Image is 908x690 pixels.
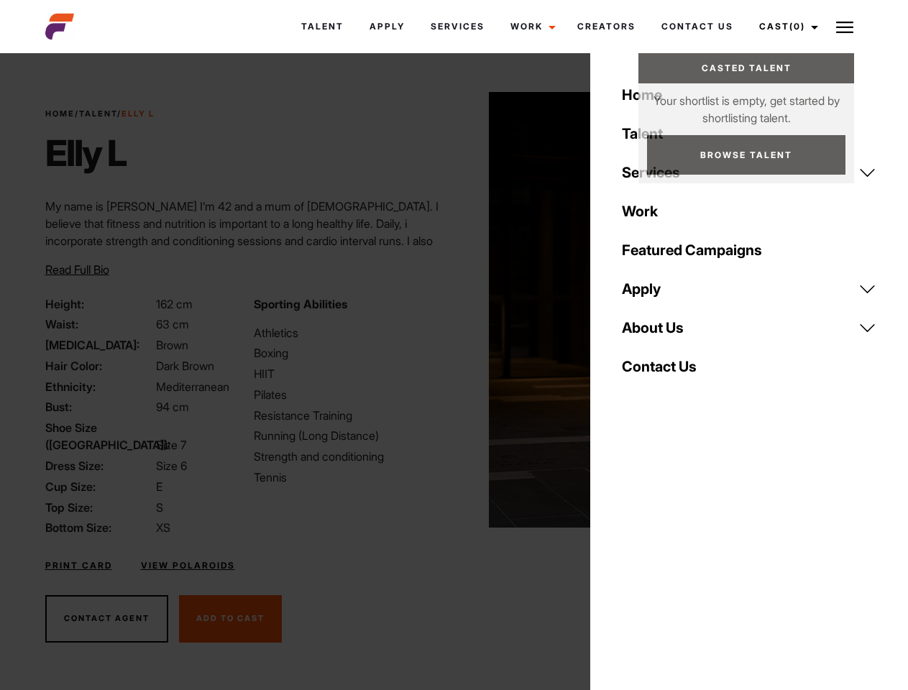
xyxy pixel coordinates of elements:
[79,109,117,119] a: Talent
[746,7,827,46] a: Cast(0)
[156,379,229,394] span: Mediterranean
[254,365,445,382] li: HIIT
[45,519,153,536] span: Bottom Size:
[613,114,885,153] a: Talent
[45,108,155,120] span: / /
[418,7,497,46] a: Services
[156,400,189,414] span: 94 cm
[45,357,153,374] span: Hair Color:
[45,336,153,354] span: [MEDICAL_DATA]:
[45,499,153,516] span: Top Size:
[45,559,112,572] a: Print Card
[254,297,347,311] strong: Sporting Abilities
[613,347,885,386] a: Contact Us
[613,270,885,308] a: Apply
[156,359,214,373] span: Dark Brown
[564,7,648,46] a: Creators
[789,21,805,32] span: (0)
[121,109,155,119] strong: Elly L
[357,7,418,46] a: Apply
[45,457,153,474] span: Dress Size:
[254,386,445,403] li: Pilates
[648,7,746,46] a: Contact Us
[613,153,885,192] a: Services
[156,479,162,494] span: E
[836,19,853,36] img: Burger icon
[613,231,885,270] a: Featured Campaigns
[45,419,153,454] span: Shoe Size ([GEOGRAPHIC_DATA]):
[156,438,186,452] span: Size 7
[254,324,445,341] li: Athletics
[638,83,854,126] p: Your shortlist is empty, get started by shortlisting talent.
[45,295,153,313] span: Height:
[156,317,189,331] span: 63 cm
[497,7,564,46] a: Work
[45,109,75,119] a: Home
[45,132,155,175] h1: Elly L
[179,595,282,643] button: Add To Cast
[45,478,153,495] span: Cup Size:
[45,262,109,277] span: Read Full Bio
[254,344,445,362] li: Boxing
[254,448,445,465] li: Strength and conditioning
[613,192,885,231] a: Work
[613,308,885,347] a: About Us
[45,198,446,318] p: My name is [PERSON_NAME] I’m 42 and a mum of [DEMOGRAPHIC_DATA]. I believe that fitness and nutri...
[156,297,193,311] span: 162 cm
[45,398,153,415] span: Bust:
[45,316,153,333] span: Waist:
[45,12,74,41] img: cropped-aefm-brand-fav-22-square.png
[254,407,445,424] li: Resistance Training
[45,261,109,278] button: Read Full Bio
[156,500,163,515] span: S
[288,7,357,46] a: Talent
[613,75,885,114] a: Home
[156,338,188,352] span: Brown
[141,559,235,572] a: View Polaroids
[156,459,187,473] span: Size 6
[254,427,445,444] li: Running (Long Distance)
[45,595,168,643] button: Contact Agent
[254,469,445,486] li: Tennis
[156,520,170,535] span: XS
[45,378,153,395] span: Ethnicity:
[638,53,854,83] a: Casted Talent
[196,613,265,623] span: Add To Cast
[647,135,845,175] a: Browse Talent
